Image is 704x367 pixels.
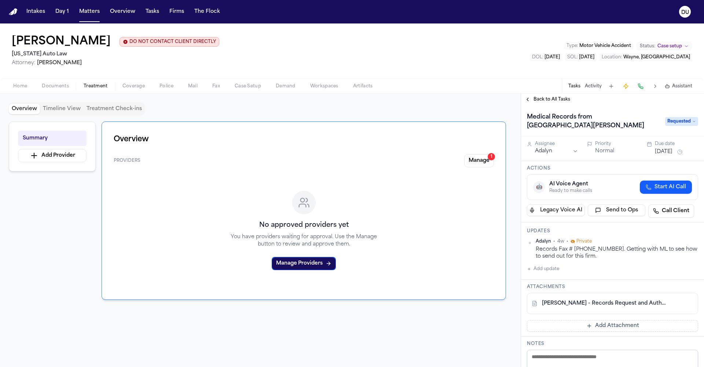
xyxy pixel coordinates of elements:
span: Case Setup [235,83,261,89]
button: The Flock [191,5,223,18]
a: Home [9,8,18,15]
span: Adalyn [536,239,551,244]
div: 1 [488,153,495,160]
div: Records Fax # [PHONE_NUMBER]. Getting with ML to see how to send out for this firm. [536,246,698,260]
button: Snooze task [675,148,684,156]
span: Home [13,83,27,89]
span: Status: [640,43,655,49]
button: Timeline View [40,104,84,114]
span: Assistant [672,83,692,89]
span: SOL : [567,55,578,59]
span: Police [159,83,173,89]
span: Start AI Call [654,183,686,191]
button: Add Task [606,81,616,91]
button: Intakes [23,5,48,18]
h3: Notes [527,341,698,347]
span: Type : [566,44,578,48]
h1: Medical Records from [GEOGRAPHIC_DATA][PERSON_NAME] [524,111,661,132]
span: Case setup [657,43,682,49]
button: Change status from Case setup [636,42,692,51]
button: Assistant [665,83,692,89]
button: Manage1 [464,154,494,167]
button: Back to All Tasks [521,97,574,102]
span: Treatment [84,83,108,89]
button: Activity [585,83,602,89]
span: 🤖 [536,183,542,191]
button: Treatment Check-ins [84,104,145,114]
span: Motor Vehicle Accident [579,44,631,48]
span: Workspaces [310,83,338,89]
span: Back to All Tasks [533,97,570,102]
h3: Actions [527,166,698,171]
span: Private [576,239,592,244]
span: [DATE] [544,55,560,59]
div: Ready to make calls [549,188,592,194]
span: Artifacts [353,83,373,89]
button: Legacy Voice AI [527,204,585,216]
button: Day 1 [52,5,72,18]
button: Tasks [143,5,162,18]
span: DO NOT CONTACT CLIENT DIRECTLY [129,39,216,45]
p: You have providers waiting for approval. Use the Manage button to review and approve them. [222,233,386,248]
span: Demand [276,83,296,89]
button: Manage Providers [272,257,336,270]
h1: [PERSON_NAME] [12,35,111,48]
span: Providers [114,158,140,164]
h3: Attachments [527,284,698,290]
span: 4w [557,239,564,244]
span: • [566,239,568,244]
h1: Overview [114,134,494,145]
h3: Updates [527,228,698,234]
button: Add update [527,265,559,273]
span: Attorney: [12,60,36,66]
button: Normal [595,148,614,155]
span: Requested [665,117,698,126]
span: [DATE] [579,55,594,59]
span: [PERSON_NAME] [37,60,82,66]
img: Finch Logo [9,8,18,15]
button: Create Immediate Task [621,81,631,91]
div: Priority [595,141,638,147]
span: Coverage [122,83,145,89]
button: Edit matter name [12,35,111,48]
button: Overview [107,5,138,18]
button: Firms [166,5,187,18]
a: [PERSON_NAME] - Records Request and Authorization to [GEOGRAPHIC_DATA][PERSON_NAME] - [DATE] [542,300,668,307]
button: Overview [9,104,40,114]
div: Assignee [535,141,578,147]
button: Edit SOL: 2027-06-26 [565,54,597,61]
span: Location : [602,55,622,59]
button: Add Attachment [527,320,698,332]
button: Add Provider [18,149,87,162]
span: Documents [42,83,69,89]
div: Due date [655,141,698,147]
button: Edit Type: Motor Vehicle Accident [564,42,633,50]
button: Matters [76,5,103,18]
button: Make a Call [635,81,646,91]
h2: [US_STATE] Auto Law [12,50,219,59]
div: AI Voice Agent [549,181,592,188]
span: • [553,239,555,244]
button: Edit client contact restriction [120,37,219,47]
span: Fax [212,83,220,89]
button: [DATE] [655,148,672,156]
button: Start AI Call [640,181,692,194]
span: Wayne, [GEOGRAPHIC_DATA] [623,55,690,59]
button: Tasks [568,83,580,89]
a: Call Client [648,204,694,218]
span: Mail [188,83,198,89]
span: DOL : [532,55,543,59]
button: Send to Ops [588,204,646,216]
button: Edit DOL: 2025-06-26 [530,54,562,61]
button: Summary [18,131,87,146]
h3: No approved providers yet [259,220,349,230]
button: Edit Location: Wayne, MI [599,54,692,61]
